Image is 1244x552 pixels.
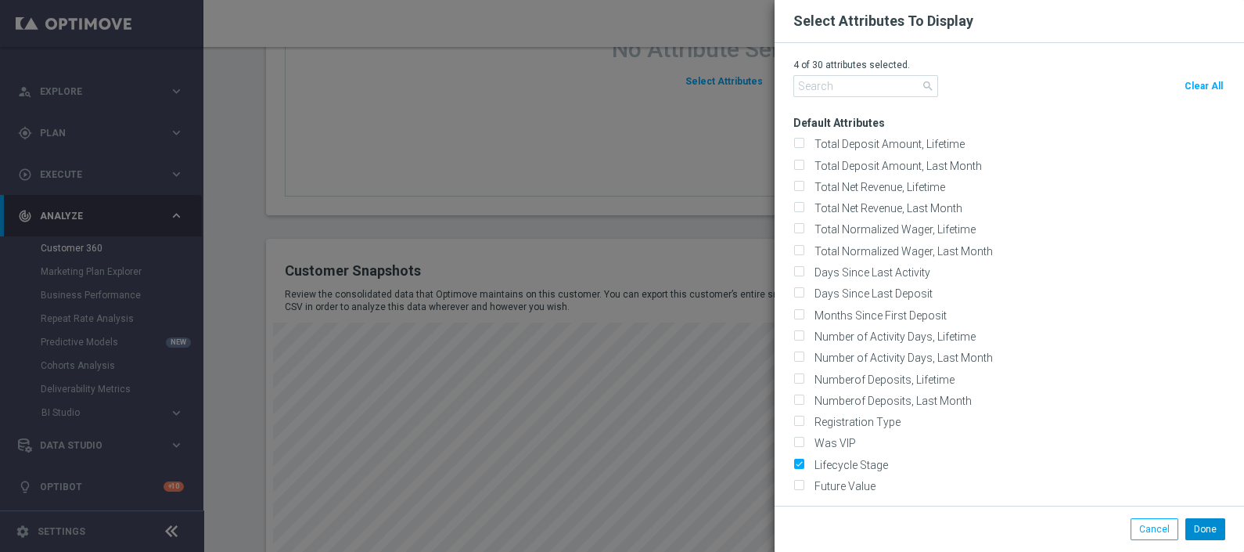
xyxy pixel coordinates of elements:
span: Clear All [1185,81,1223,92]
label: Total Net Revenue, Last Month [809,201,962,215]
label: Number of Activity Days, Lifetime [809,330,976,344]
label: Total Deposit Amount, Last Month [809,159,982,173]
label: Days Since Last Deposit [809,287,933,301]
label: Future Value [809,479,875,493]
button: Clear All [1182,75,1225,97]
label: Number of Activity Days, Last Month [809,351,993,365]
label: Total Normalized Wager, Last Month [809,244,993,258]
span: search [922,80,934,92]
label: Numberof Deposits, Last Month [809,394,972,408]
input: Search [793,75,938,97]
h3: Default Attributes [793,103,1244,130]
label: Total Net Revenue, Lifetime [809,180,945,194]
button: Done [1185,518,1225,540]
label: Lifecycle Stage [809,458,888,472]
label: Days Since Last Activity [809,265,930,280]
h3: All Attributes [793,496,1244,523]
p: 4 of 30 attributes selected. [793,59,1225,71]
label: Registration Type [809,415,901,429]
label: Total Normalized Wager, Lifetime [809,222,976,236]
label: Total Deposit Amount, Lifetime [809,137,965,151]
label: Numberof Deposits, Lifetime [809,373,955,387]
h2: Select Attributes To Display [793,12,973,31]
button: Cancel [1131,518,1178,540]
label: Months Since First Deposit [809,308,947,323]
label: Was VIP [809,436,856,450]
